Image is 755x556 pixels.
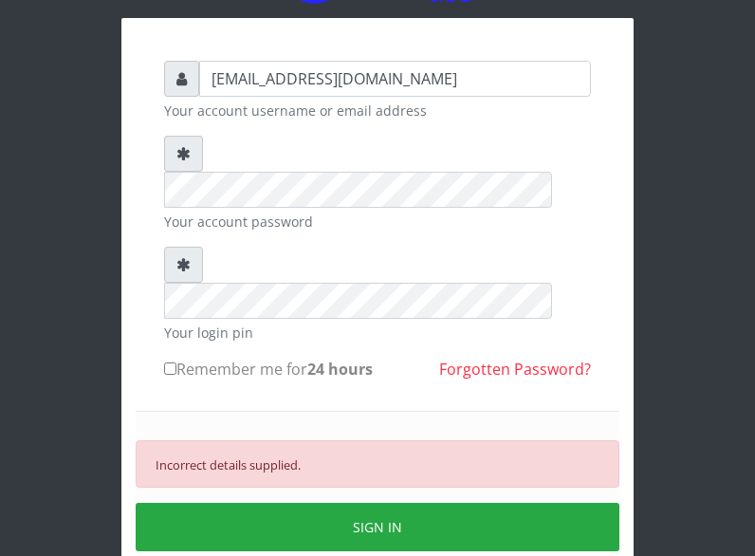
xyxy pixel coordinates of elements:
small: Your login pin [164,323,591,343]
input: Username or email address [199,61,591,97]
input: Remember me for24 hours [164,362,176,375]
button: SIGN IN [136,503,619,551]
a: Forgotten Password? [439,359,591,380]
small: Incorrect details supplied. [156,456,301,473]
small: Your account password [164,212,591,232]
label: Remember me for [164,358,373,380]
small: Your account username or email address [164,101,591,120]
b: 24 hours [307,359,373,380]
